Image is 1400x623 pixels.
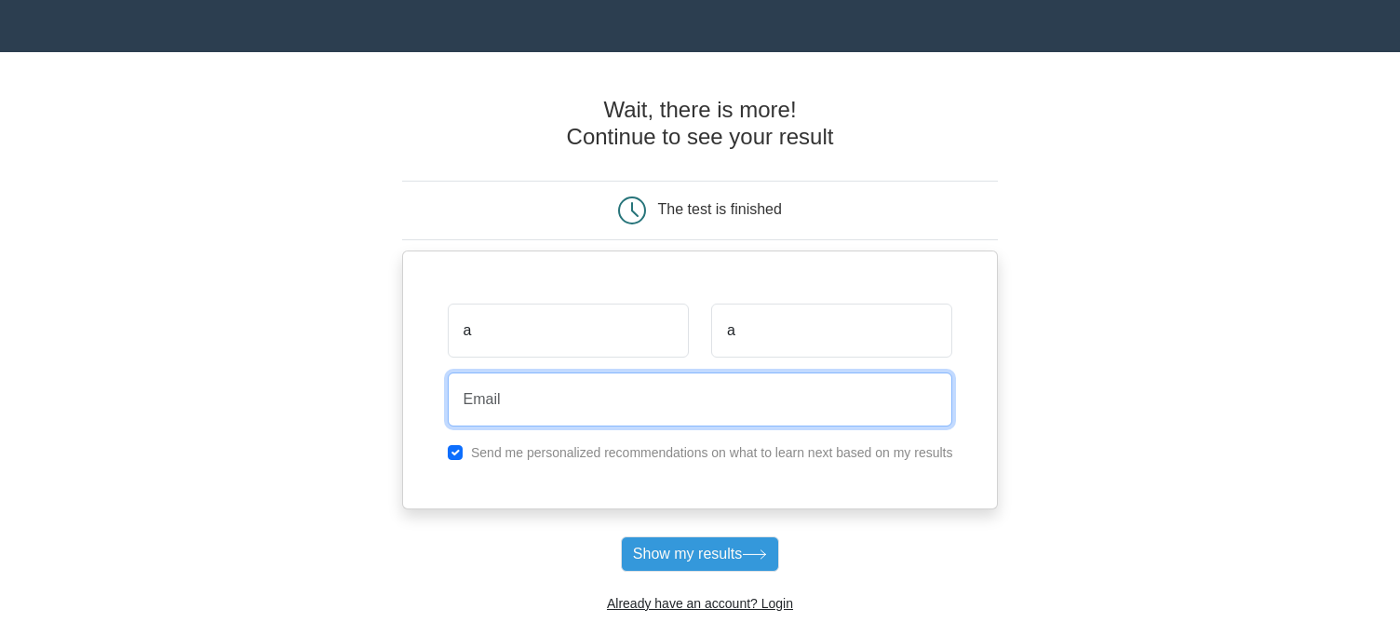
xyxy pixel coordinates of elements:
input: Last name [711,304,952,358]
button: Show my results [621,536,779,572]
div: The test is finished [658,201,782,217]
input: Email [448,372,953,427]
a: Already have an account? Login [607,596,793,611]
input: First name [448,304,689,358]
h4: Wait, there is more! Continue to see your result [402,97,999,151]
label: Send me personalized recommendations on what to learn next based on my results [471,445,953,460]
